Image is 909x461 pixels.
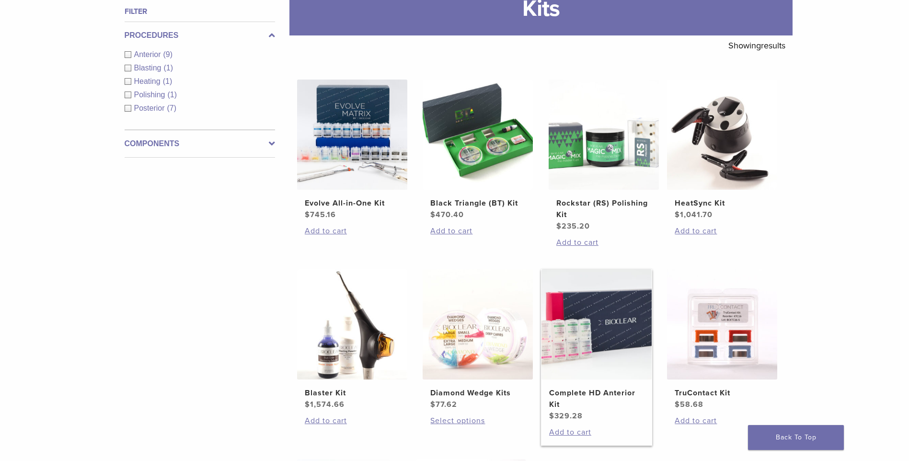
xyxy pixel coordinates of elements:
[297,269,408,410] a: Blaster KitBlaster Kit $1,574.66
[675,400,680,409] span: $
[297,269,407,380] img: Blaster Kit
[667,269,777,380] img: TruContact Kit
[430,387,525,399] h2: Diamond Wedge Kits
[556,221,562,231] span: $
[667,80,777,190] img: HeatSync Kit
[163,77,173,85] span: (1)
[728,35,785,56] p: Showing results
[430,210,436,219] span: $
[297,80,408,220] a: Evolve All-in-One KitEvolve All-in-One Kit $745.16
[134,50,163,58] span: Anterior
[134,104,167,112] span: Posterior
[305,197,400,209] h2: Evolve All-in-One Kit
[675,400,703,409] bdi: 58.68
[125,30,275,41] label: Procedures
[430,197,525,209] h2: Black Triangle (BT) Kit
[675,415,770,426] a: Add to cart: “TruContact Kit”
[548,80,660,232] a: Rockstar (RS) Polishing KitRockstar (RS) Polishing Kit $235.20
[305,210,336,219] bdi: 745.16
[134,64,164,72] span: Blasting
[430,400,436,409] span: $
[556,237,651,248] a: Add to cart: “Rockstar (RS) Polishing Kit”
[675,387,770,399] h2: TruContact Kit
[167,91,177,99] span: (1)
[675,225,770,237] a: Add to cart: “HeatSync Kit”
[422,269,534,410] a: Diamond Wedge KitsDiamond Wedge Kits $77.62
[423,80,533,190] img: Black Triangle (BT) Kit
[675,197,770,209] h2: HeatSync Kit
[305,210,310,219] span: $
[430,400,457,409] bdi: 77.62
[667,269,778,410] a: TruContact KitTruContact Kit $58.68
[541,269,652,380] img: Complete HD Anterior Kit
[430,415,525,426] a: Select options for “Diamond Wedge Kits”
[134,91,168,99] span: Polishing
[125,138,275,150] label: Components
[297,80,407,190] img: Evolve All-in-One Kit
[163,50,173,58] span: (9)
[675,210,713,219] bdi: 1,041.70
[167,104,177,112] span: (7)
[549,80,659,190] img: Rockstar (RS) Polishing Kit
[305,400,345,409] bdi: 1,574.66
[305,400,310,409] span: $
[549,426,644,438] a: Add to cart: “Complete HD Anterior Kit”
[549,387,644,410] h2: Complete HD Anterior Kit
[556,221,590,231] bdi: 235.20
[422,80,534,220] a: Black Triangle (BT) KitBlack Triangle (BT) Kit $470.40
[541,269,653,422] a: Complete HD Anterior KitComplete HD Anterior Kit $329.28
[549,411,583,421] bdi: 329.28
[430,225,525,237] a: Add to cart: “Black Triangle (BT) Kit”
[430,210,464,219] bdi: 470.40
[305,225,400,237] a: Add to cart: “Evolve All-in-One Kit”
[134,77,163,85] span: Heating
[163,64,173,72] span: (1)
[125,6,275,17] h4: Filter
[423,269,533,380] img: Diamond Wedge Kits
[748,425,844,450] a: Back To Top
[549,411,554,421] span: $
[675,210,680,219] span: $
[305,415,400,426] a: Add to cart: “Blaster Kit”
[305,387,400,399] h2: Blaster Kit
[667,80,778,220] a: HeatSync KitHeatSync Kit $1,041.70
[556,197,651,220] h2: Rockstar (RS) Polishing Kit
